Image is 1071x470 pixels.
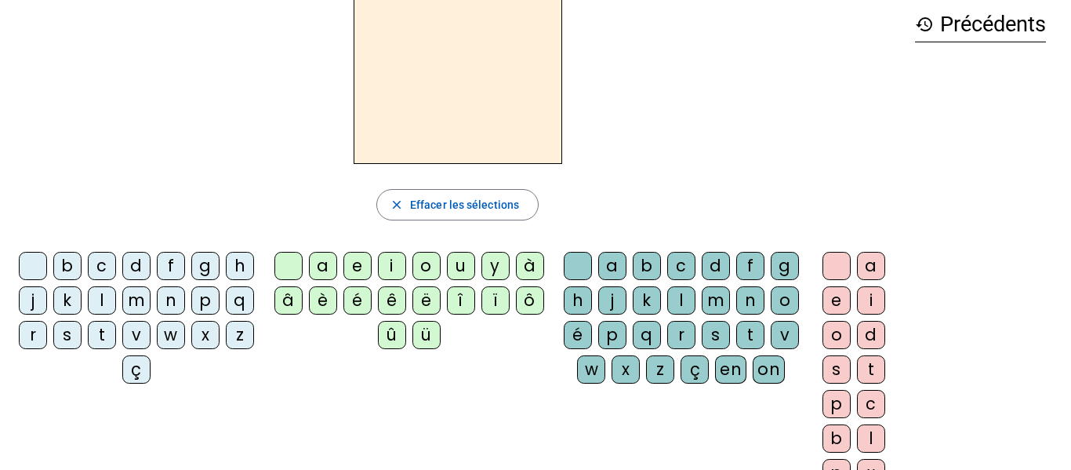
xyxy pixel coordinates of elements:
div: z [646,355,674,384]
div: î [447,286,475,315]
div: ô [516,286,544,315]
div: û [378,321,406,349]
div: w [157,321,185,349]
div: g [191,252,220,280]
div: y [481,252,510,280]
div: e [822,286,851,315]
div: i [857,286,885,315]
div: b [53,252,82,280]
h3: Précédents [915,7,1046,42]
div: h [564,286,592,315]
div: l [667,286,695,315]
mat-icon: history [915,15,934,34]
div: j [598,286,626,315]
div: r [19,321,47,349]
div: l [857,424,885,453]
div: p [191,286,220,315]
div: v [122,321,151,349]
div: b [822,424,851,453]
div: n [736,286,764,315]
div: ç [122,355,151,384]
div: s [702,321,730,349]
div: é [343,286,372,315]
div: r [667,321,695,349]
div: c [88,252,116,280]
div: m [122,286,151,315]
div: n [157,286,185,315]
div: e [343,252,372,280]
div: g [771,252,799,280]
div: i [378,252,406,280]
div: ë [412,286,441,315]
div: q [633,321,661,349]
span: Effacer les sélections [410,195,519,214]
div: j [19,286,47,315]
div: c [857,390,885,418]
mat-icon: close [390,198,404,212]
div: h [226,252,254,280]
div: s [822,355,851,384]
div: ï [481,286,510,315]
div: b [633,252,661,280]
div: u [447,252,475,280]
div: l [88,286,116,315]
div: t [857,355,885,384]
div: ü [412,321,441,349]
div: a [598,252,626,280]
div: on [753,355,785,384]
button: Effacer les sélections [376,189,539,220]
div: s [53,321,82,349]
div: ç [681,355,709,384]
div: en [715,355,746,384]
div: f [157,252,185,280]
div: o [771,286,799,315]
div: f [736,252,764,280]
div: d [122,252,151,280]
div: x [612,355,640,384]
div: ê [378,286,406,315]
div: k [633,286,661,315]
div: à [516,252,544,280]
div: d [702,252,730,280]
div: t [88,321,116,349]
div: z [226,321,254,349]
div: è [309,286,337,315]
div: â [274,286,303,315]
div: v [771,321,799,349]
div: a [309,252,337,280]
div: x [191,321,220,349]
div: p [598,321,626,349]
div: p [822,390,851,418]
div: c [667,252,695,280]
div: m [702,286,730,315]
div: d [857,321,885,349]
div: w [577,355,605,384]
div: t [736,321,764,349]
div: a [857,252,885,280]
div: é [564,321,592,349]
div: q [226,286,254,315]
div: o [412,252,441,280]
div: k [53,286,82,315]
div: o [822,321,851,349]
